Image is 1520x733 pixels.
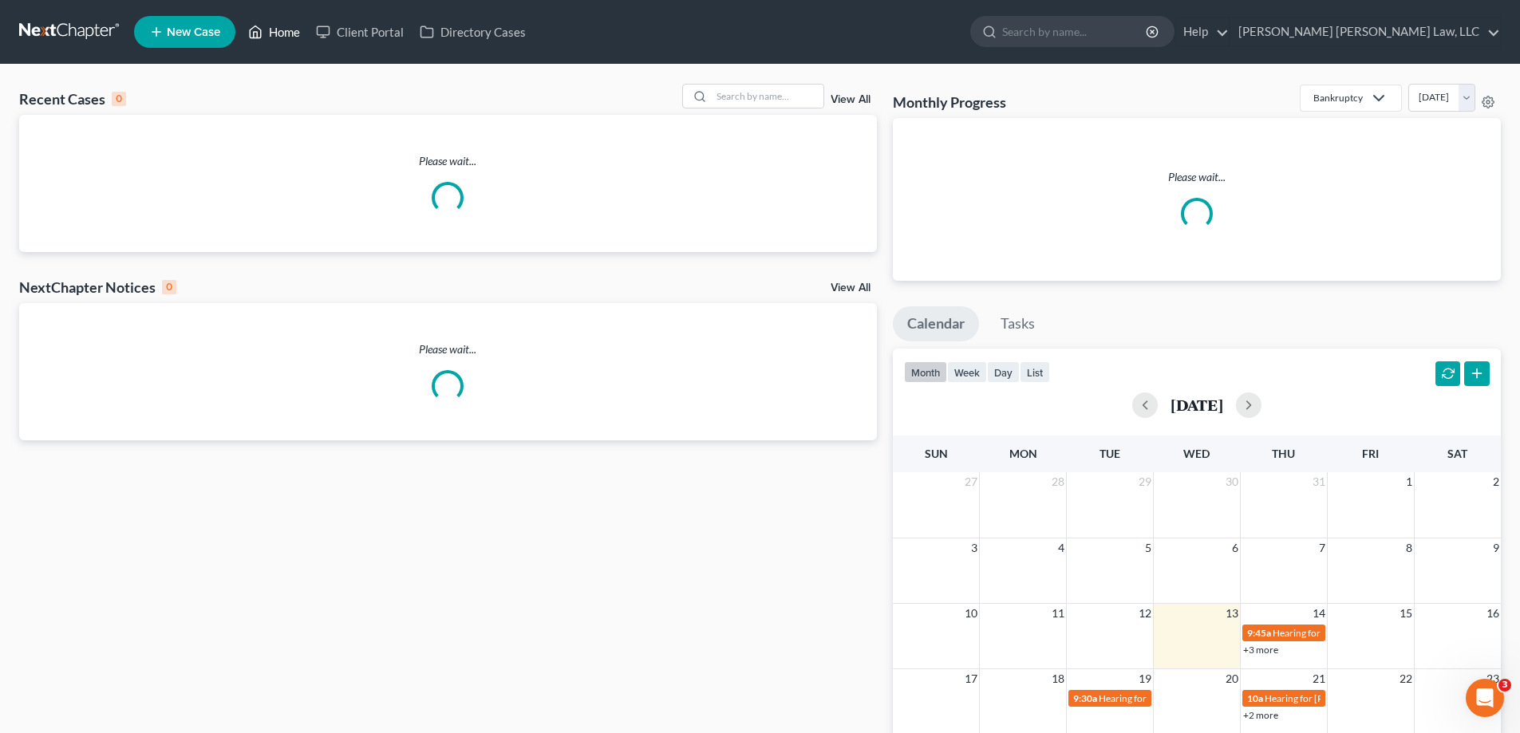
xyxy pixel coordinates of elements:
[906,169,1488,185] p: Please wait...
[1311,472,1327,491] span: 31
[1137,472,1153,491] span: 29
[987,361,1020,383] button: day
[1050,604,1066,623] span: 11
[1265,692,1474,704] span: Hearing for [PERSON_NAME] & [PERSON_NAME]
[1073,692,1097,704] span: 9:30a
[1404,472,1414,491] span: 1
[19,278,176,297] div: NextChapter Notices
[963,604,979,623] span: 10
[1099,692,1361,704] span: Hearing for [US_STATE] Safety Association of Timbermen - Self I
[1009,447,1037,460] span: Mon
[1466,679,1504,717] iframe: Intercom live chat
[1175,18,1229,46] a: Help
[1230,538,1240,558] span: 6
[712,85,823,108] input: Search by name...
[1137,604,1153,623] span: 12
[1050,472,1066,491] span: 28
[1224,669,1240,688] span: 20
[19,153,877,169] p: Please wait...
[1183,447,1210,460] span: Wed
[1171,396,1223,413] h2: [DATE]
[1485,669,1501,688] span: 23
[1317,538,1327,558] span: 7
[1143,538,1153,558] span: 5
[1491,538,1501,558] span: 9
[1243,644,1278,656] a: +3 more
[1362,447,1379,460] span: Fri
[893,306,979,341] a: Calendar
[1311,604,1327,623] span: 14
[412,18,534,46] a: Directory Cases
[1100,447,1120,460] span: Tue
[963,669,979,688] span: 17
[1273,627,1397,639] span: Hearing for [PERSON_NAME]
[1247,627,1271,639] span: 9:45a
[1247,692,1263,704] span: 10a
[1485,604,1501,623] span: 16
[19,341,877,357] p: Please wait...
[1491,472,1501,491] span: 2
[19,89,126,108] div: Recent Cases
[1224,472,1240,491] span: 30
[1313,91,1363,104] div: Bankruptcy
[308,18,412,46] a: Client Portal
[1020,361,1050,383] button: list
[1498,679,1511,692] span: 3
[893,93,1006,112] h3: Monthly Progress
[831,94,871,105] a: View All
[1137,669,1153,688] span: 19
[1002,17,1148,46] input: Search by name...
[1398,669,1414,688] span: 22
[1050,669,1066,688] span: 18
[1224,604,1240,623] span: 13
[1272,447,1295,460] span: Thu
[1404,538,1414,558] span: 8
[167,26,220,38] span: New Case
[1398,604,1414,623] span: 15
[963,472,979,491] span: 27
[162,280,176,294] div: 0
[986,306,1049,341] a: Tasks
[969,538,979,558] span: 3
[1311,669,1327,688] span: 21
[947,361,987,383] button: week
[1230,18,1500,46] a: [PERSON_NAME] [PERSON_NAME] Law, LLC
[112,92,126,106] div: 0
[1243,709,1278,721] a: +2 more
[240,18,308,46] a: Home
[925,447,948,460] span: Sun
[904,361,947,383] button: month
[1447,447,1467,460] span: Sat
[1056,538,1066,558] span: 4
[831,282,871,294] a: View All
